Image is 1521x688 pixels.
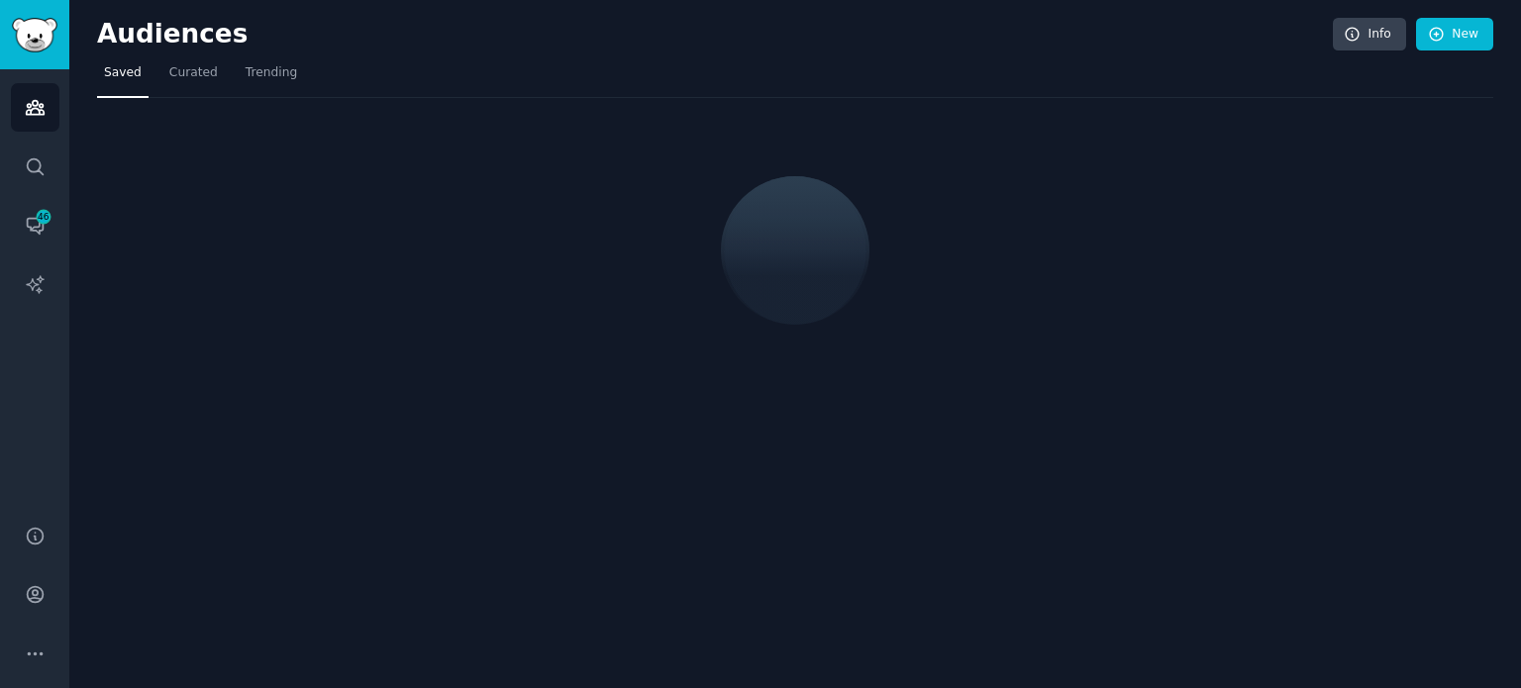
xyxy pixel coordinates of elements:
[97,19,1333,50] h2: Audiences
[104,64,142,82] span: Saved
[12,18,57,52] img: GummySearch logo
[11,201,59,249] a: 46
[239,57,304,98] a: Trending
[169,64,218,82] span: Curated
[246,64,297,82] span: Trending
[97,57,149,98] a: Saved
[35,210,52,224] span: 46
[1333,18,1406,51] a: Info
[162,57,225,98] a: Curated
[1416,18,1493,51] a: New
